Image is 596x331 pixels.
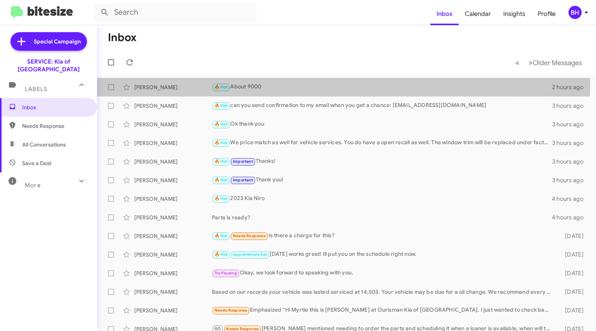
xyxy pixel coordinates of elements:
[555,307,590,314] div: [DATE]
[233,178,253,183] span: Important
[552,83,590,91] div: 2 hours ago
[212,157,552,166] div: Thanks!
[212,101,552,110] div: can you send confirmation to my email when you get a chance: [EMAIL_ADDRESS][DOMAIN_NAME]
[511,55,524,71] button: Previous
[552,102,590,110] div: 3 hours ago
[212,138,552,147] div: We price match as well for vehicle services. You do have a open recall as well. The window trim w...
[212,231,555,240] div: Is there a charge for this?
[215,84,228,90] span: 🔥 Hot
[555,251,590,259] div: [DATE]
[215,308,248,313] span: Needs Response
[134,102,212,110] div: [PERSON_NAME]
[233,252,267,257] span: Appointment Set
[94,3,257,22] input: Search
[134,232,212,240] div: [PERSON_NAME]
[212,176,552,184] div: Thank you!
[22,159,51,167] span: Save a Deal
[552,176,590,184] div: 3 hours ago
[233,233,266,238] span: Needs Response
[22,141,66,148] span: All Conversations
[134,121,212,128] div: [PERSON_NAME]
[10,32,87,51] a: Special Campaign
[459,3,497,25] a: Calendar
[215,196,228,201] span: 🔥 Hot
[25,86,47,93] span: Labels
[533,59,582,67] span: Older Messages
[134,214,212,221] div: [PERSON_NAME]
[568,6,582,19] div: BH
[552,139,590,147] div: 3 hours ago
[532,3,562,25] a: Profile
[515,58,520,67] span: «
[134,139,212,147] div: [PERSON_NAME]
[134,83,212,91] div: [PERSON_NAME]
[212,250,555,259] div: [DATE] works great! Ill put you on the schedule right now.
[528,58,533,67] span: »
[212,194,552,203] div: 2023 Kia Niro
[215,122,228,127] span: 🔥 Hot
[134,195,212,203] div: [PERSON_NAME]
[215,233,228,238] span: 🔥 Hot
[212,288,555,296] div: Based on our records your vehicle was lasted serviced at 14,503. Your vehicle may be due for a oi...
[34,38,81,45] span: Special Campaign
[555,288,590,296] div: [DATE]
[134,269,212,277] div: [PERSON_NAME]
[497,3,532,25] a: Insights
[134,288,212,296] div: [PERSON_NAME]
[22,122,88,130] span: Needs Response
[233,159,253,164] span: Important
[215,103,228,108] span: 🔥 Hot
[22,103,88,111] span: Inbox
[108,31,137,44] h1: Inbox
[134,307,212,314] div: [PERSON_NAME]
[215,271,237,276] span: Try Pausing
[134,251,212,259] div: [PERSON_NAME]
[562,6,587,19] button: BH
[552,214,590,221] div: 4 hours ago
[215,159,228,164] span: 🔥 Hot
[215,178,228,183] span: 🔥 Hot
[212,214,552,221] div: Parts is ready?
[134,158,212,165] div: [PERSON_NAME]
[552,158,590,165] div: 3 hours ago
[552,121,590,128] div: 3 hours ago
[215,140,228,145] span: 🔥 Hot
[511,55,587,71] nav: Page navigation example
[25,182,41,189] span: More
[212,120,552,129] div: Ok thank you
[430,3,459,25] a: Inbox
[524,55,587,71] button: Next
[134,176,212,184] div: [PERSON_NAME]
[555,232,590,240] div: [DATE]
[552,195,590,203] div: 4 hours ago
[212,83,552,91] div: About 9000
[555,269,590,277] div: [DATE]
[212,269,555,278] div: Okay, we look forward to speaking with you.
[212,306,555,315] div: Emphasized “Hi Myrtle this is [PERSON_NAME] at Ourisman Kia of [GEOGRAPHIC_DATA]. I just wanted t...
[215,252,228,257] span: 🔥 Hot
